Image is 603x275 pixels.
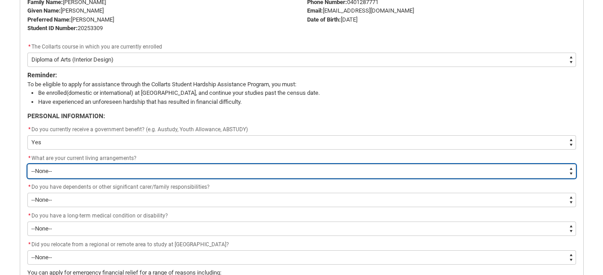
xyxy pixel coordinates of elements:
[27,24,296,33] p: 20253309
[307,15,576,24] p: [DATE]
[27,16,69,23] strong: Preferred Name
[307,6,576,15] p: [EMAIL_ADDRESS][DOMAIN_NAME]
[28,184,31,190] abbr: required
[27,25,78,31] strong: Student ID Number:
[28,155,31,161] abbr: required
[27,15,296,24] p: [PERSON_NAME]
[31,241,229,248] span: Did you relocate from a regional or remote area to study at [GEOGRAPHIC_DATA]?
[31,184,210,190] span: Do you have dependents or other significant carer/family responsibilities?
[28,241,31,248] abbr: required
[307,16,341,23] strong: Date of Birth:
[31,44,162,50] span: The Collarts course in which you are currently enrolled
[31,155,136,161] span: What are your current living arrangements?
[31,126,248,133] span: Do you currently receive a government benefit? (e.g. Austudy, Youth Allowance, ABSTUDY)
[27,7,61,14] strong: Given Name:
[28,126,31,133] abbr: required
[27,71,57,79] strong: Reminder:
[38,98,576,106] li: Have experienced an unforeseen hardship that has resulted in financial difficulty.
[27,80,576,89] p: To be eligible to apply for assistance through the Collarts Student Hardship Assistance Program, ...
[69,16,71,23] strong: :
[28,213,31,219] abbr: required
[27,112,105,120] strong: PERSONAL INFORMATION:
[307,7,323,14] strong: Email:
[31,213,168,219] span: Do you have a long-term medical condition or disability?
[38,89,576,98] li: Be enrolled(domestic or international) at [GEOGRAPHIC_DATA], and continue your studies past the c...
[28,44,31,50] abbr: required
[27,6,296,15] p: [PERSON_NAME]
